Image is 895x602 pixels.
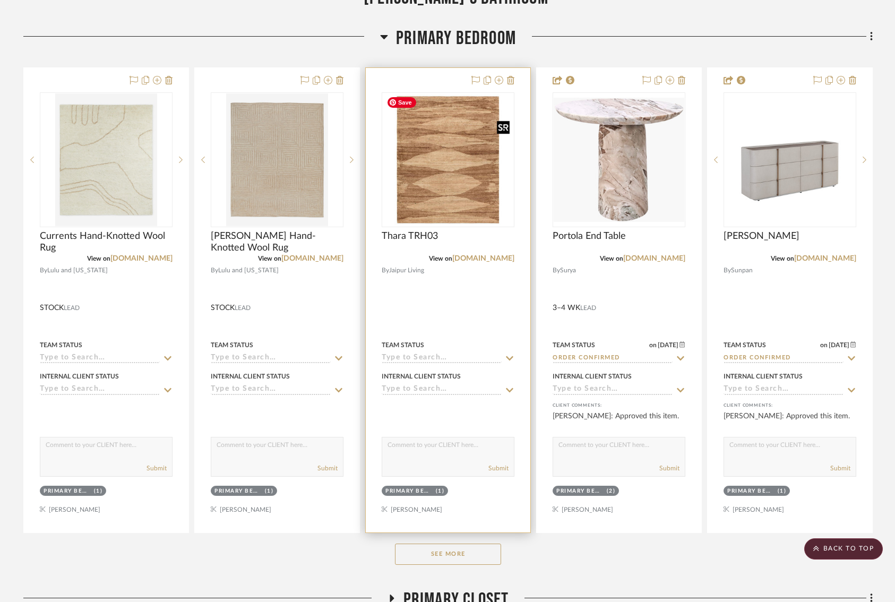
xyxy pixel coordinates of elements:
div: Primary Bedroom [385,487,433,495]
input: Type to Search… [40,385,160,395]
div: (1) [778,487,787,495]
div: (1) [94,487,103,495]
div: Internal Client Status [211,372,290,381]
span: Jaipur Living [389,265,424,276]
button: Submit [659,463,679,473]
input: Type to Search… [553,385,673,395]
span: Thara TRH03 [382,230,438,242]
span: By [382,265,389,276]
button: See More [395,544,501,565]
a: [DOMAIN_NAME] [452,255,514,262]
input: Type to Search… [211,354,331,364]
span: Sunpan [731,265,753,276]
span: By [553,265,560,276]
input: Type to Search… [724,385,844,395]
div: [PERSON_NAME]: Approved this item. [553,411,685,432]
span: Lulu and [US_STATE] [47,265,108,276]
input: Type to Search… [382,385,502,395]
span: [DATE] [828,341,850,349]
input: Type to Search… [382,354,502,364]
a: [DOMAIN_NAME] [110,255,173,262]
span: Surya [560,265,576,276]
a: [DOMAIN_NAME] [623,255,685,262]
span: Save [388,97,416,108]
div: Internal Client Status [40,372,119,381]
input: Type to Search… [211,385,331,395]
input: Type to Search… [553,354,673,364]
div: Team Status [553,340,595,350]
button: Submit [488,463,509,473]
div: 0 [382,93,514,227]
span: View on [429,255,452,262]
img: Thara TRH03 [383,94,513,225]
div: (1) [265,487,274,495]
span: [DATE] [657,341,679,349]
span: By [211,265,218,276]
span: [PERSON_NAME] [724,230,799,242]
button: Submit [317,463,338,473]
img: Jamille Dresser [725,108,855,212]
span: By [40,265,47,276]
div: Primary Bedroom [556,487,604,495]
span: Primary Bedroom [396,27,516,50]
div: (1) [436,487,445,495]
span: on [820,342,828,348]
span: Portola End Table [553,230,626,242]
img: Currents Hand-Knotted Wool Rug [55,93,157,226]
div: (2) [607,487,616,495]
div: Team Status [724,340,766,350]
div: Primary Bedroom [44,487,91,495]
div: Primary Bedroom [214,487,262,495]
input: Type to Search… [40,354,160,364]
div: Team Status [211,340,253,350]
div: Internal Client Status [553,372,632,381]
span: View on [771,255,794,262]
span: Currents Hand-Knotted Wool Rug [40,230,173,254]
a: [DOMAIN_NAME] [794,255,856,262]
span: Lulu and [US_STATE] [218,265,279,276]
scroll-to-top-button: BACK TO TOP [804,538,883,560]
img: Metz Hand-Knotted Wool Rug [226,93,328,226]
button: Submit [830,463,850,473]
div: Internal Client Status [724,372,803,381]
div: Primary Bedroom [727,487,775,495]
a: [DOMAIN_NAME] [281,255,343,262]
div: [PERSON_NAME]: Approved this item. [724,411,856,432]
img: Portola End Table [554,98,684,221]
span: View on [600,255,623,262]
input: Type to Search… [724,354,844,364]
button: Submit [147,463,167,473]
span: View on [258,255,281,262]
div: Internal Client Status [382,372,461,381]
span: View on [87,255,110,262]
span: on [649,342,657,348]
div: Team Status [382,340,424,350]
span: [PERSON_NAME] Hand-Knotted Wool Rug [211,230,343,254]
div: Team Status [40,340,82,350]
span: By [724,265,731,276]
